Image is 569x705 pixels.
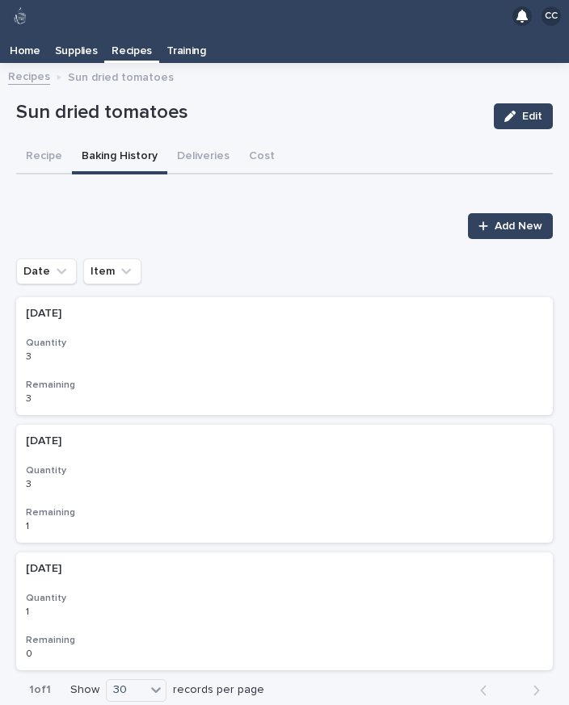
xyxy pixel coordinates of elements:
button: Edit [494,103,553,129]
a: [DATE]Quantity33 Remaining11 [16,425,553,543]
p: 1 [26,518,32,532]
a: Training [159,32,213,63]
button: Item [83,258,141,284]
img: 80hjoBaRqlyywVK24fQd [10,6,31,27]
span: Edit [522,111,542,122]
p: Show [70,683,99,697]
p: 0 [26,645,36,660]
a: Supplies [48,32,105,63]
h3: Remaining [26,634,543,647]
h3: Remaining [26,379,543,392]
p: Home [10,32,40,58]
button: Deliveries [167,141,239,174]
p: Training [166,32,206,58]
p: records per page [173,683,264,697]
p: Supplies [55,32,98,58]
a: Recipes [8,66,50,85]
a: Recipes [104,32,159,61]
div: CC [542,6,561,26]
a: Home [2,32,48,63]
button: Cost [239,141,284,174]
p: Sun dried tomatoes [16,101,481,124]
p: 3 [26,390,35,405]
p: 3 [26,348,35,363]
a: Add New [468,213,553,239]
p: [DATE] [26,562,309,576]
a: [DATE]Quantity33 Remaining33 [16,297,553,415]
a: [DATE]Quantity11 Remaining00 [16,552,553,670]
p: [DATE] [26,307,309,321]
h3: Quantity [26,464,543,477]
button: Next [510,683,553,698]
button: Back [467,683,510,698]
p: 1 [26,603,32,618]
h3: Remaining [26,506,543,519]
button: Date [16,258,77,284]
button: Baking History [72,141,167,174]
p: Sun dried tomatoes [68,67,174,85]
span: Add New [495,220,542,232]
h3: Quantity [26,592,543,605]
button: Recipe [16,141,72,174]
h3: Quantity [26,337,543,350]
p: [DATE] [26,434,309,448]
p: 3 [26,476,35,490]
div: 30 [107,681,145,699]
p: Recipes [112,32,152,58]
